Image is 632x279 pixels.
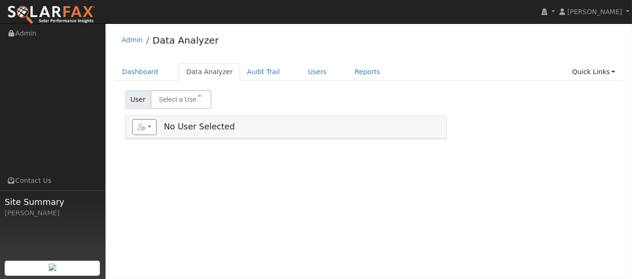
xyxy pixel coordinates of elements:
[565,63,622,81] a: Quick Links
[567,8,622,15] span: [PERSON_NAME]
[152,35,218,46] a: Data Analyzer
[132,119,440,135] h5: No User Selected
[301,63,334,81] a: Users
[7,5,95,25] img: SolarFax
[115,63,166,81] a: Dashboard
[5,196,100,208] span: Site Summary
[348,63,387,81] a: Reports
[150,90,211,109] input: Select a User
[122,36,143,44] a: Admin
[5,208,100,218] div: [PERSON_NAME]
[49,264,56,271] img: retrieve
[125,90,151,109] span: User
[179,63,240,81] a: Data Analyzer
[240,63,287,81] a: Audit Trail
